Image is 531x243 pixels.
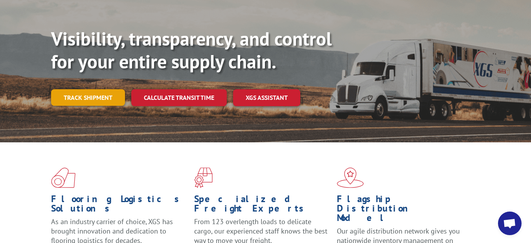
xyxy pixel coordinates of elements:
[337,194,474,226] h1: Flagship Distribution Model
[337,168,364,188] img: xgs-icon-flagship-distribution-model-red
[51,89,125,106] a: Track shipment
[131,89,227,106] a: Calculate transit time
[194,194,331,217] h1: Specialized Freight Experts
[194,168,213,188] img: xgs-icon-focused-on-flooring-red
[233,89,300,106] a: XGS ASSISTANT
[51,168,75,188] img: xgs-icon-total-supply-chain-intelligence-red
[51,26,332,74] b: Visibility, transparency, and control for your entire supply chain.
[498,212,522,235] a: Open chat
[51,194,188,217] h1: Flooring Logistics Solutions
